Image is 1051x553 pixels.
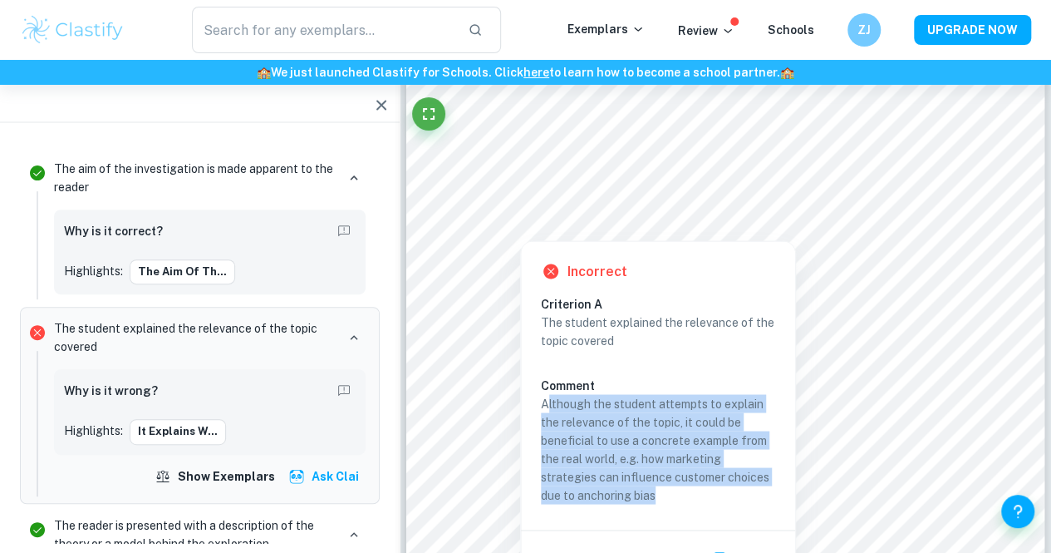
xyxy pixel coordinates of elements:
h6: Why is it wrong? [64,382,158,400]
p: Although the student attempts to explain the relevance of the topic, it could be beneficial to us... [541,394,775,504]
svg: Correct [27,163,47,183]
button: The aim of th... [130,259,235,284]
h6: ZJ [855,21,874,39]
h6: Why is it correct? [64,222,163,240]
button: Ask Clai [285,462,366,491]
img: Clastify logo [20,13,125,47]
button: Help and Feedback [1001,495,1034,528]
button: ZJ [847,13,881,47]
a: here [523,66,549,79]
button: UPGRADE NOW [914,15,1031,45]
span: 🏫 [780,66,794,79]
a: Schools [768,23,814,37]
p: Highlights: [64,262,123,280]
img: clai.svg [288,468,305,485]
h6: Criterion A [541,294,788,313]
span: 🏫 [257,66,271,79]
h6: Incorrect [567,261,627,281]
p: Highlights: [64,422,123,440]
button: Report mistake/confusion [332,379,356,402]
p: The student explained the relevance of the topic covered [541,313,775,349]
h6: We just launched Clastify for Schools. Click to learn how to become a school partner. [3,63,1048,81]
svg: Incorrect [27,323,47,343]
button: Report mistake/confusion [332,220,356,243]
p: Review [678,22,734,40]
button: It explains w... [130,419,226,444]
svg: Correct [27,520,47,540]
p: Exemplars [567,20,645,38]
button: Show exemplars [151,462,282,491]
h6: Comment [541,376,775,394]
p: The aim of the investigation is made apparent to the reader [54,160,336,196]
input: Search for any exemplars... [192,7,454,53]
p: The reader is presented with a description of the theory or a model behind the exploration [54,516,336,553]
p: The student explained the relevance of the topic covered [54,319,336,356]
button: Fullscreen [412,97,445,131]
